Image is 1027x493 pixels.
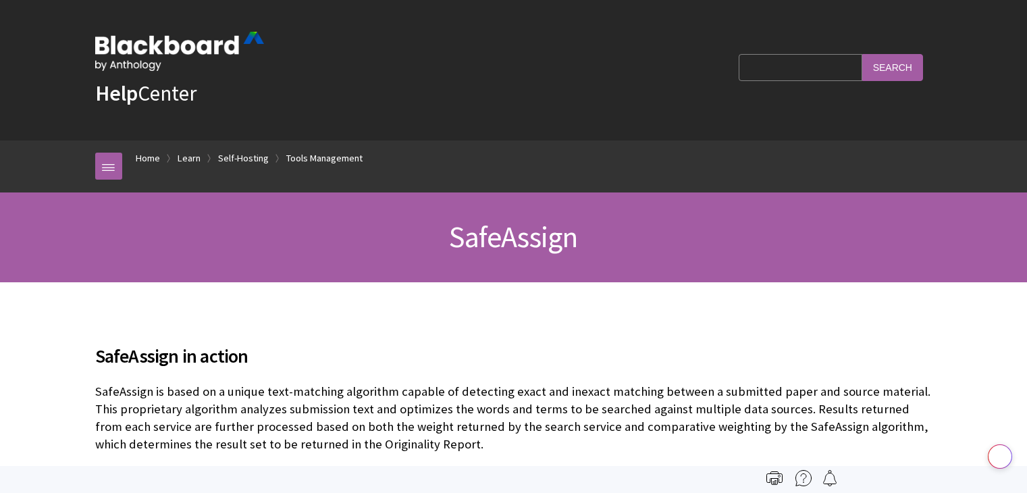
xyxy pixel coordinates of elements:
[822,470,838,486] img: Follow this page
[862,54,923,80] input: Search
[95,326,932,370] h2: SafeAssign in action
[766,470,783,486] img: Print
[449,218,577,255] span: SafeAssign
[95,80,138,107] strong: Help
[95,32,264,71] img: Blackboard by Anthology
[178,150,201,167] a: Learn
[286,150,363,167] a: Tools Management
[218,150,269,167] a: Self-Hosting
[136,150,160,167] a: Home
[795,470,812,486] img: More help
[95,383,932,454] p: SafeAssign is based on a unique text-matching algorithm capable of detecting exact and inexact ma...
[95,80,196,107] a: HelpCenter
